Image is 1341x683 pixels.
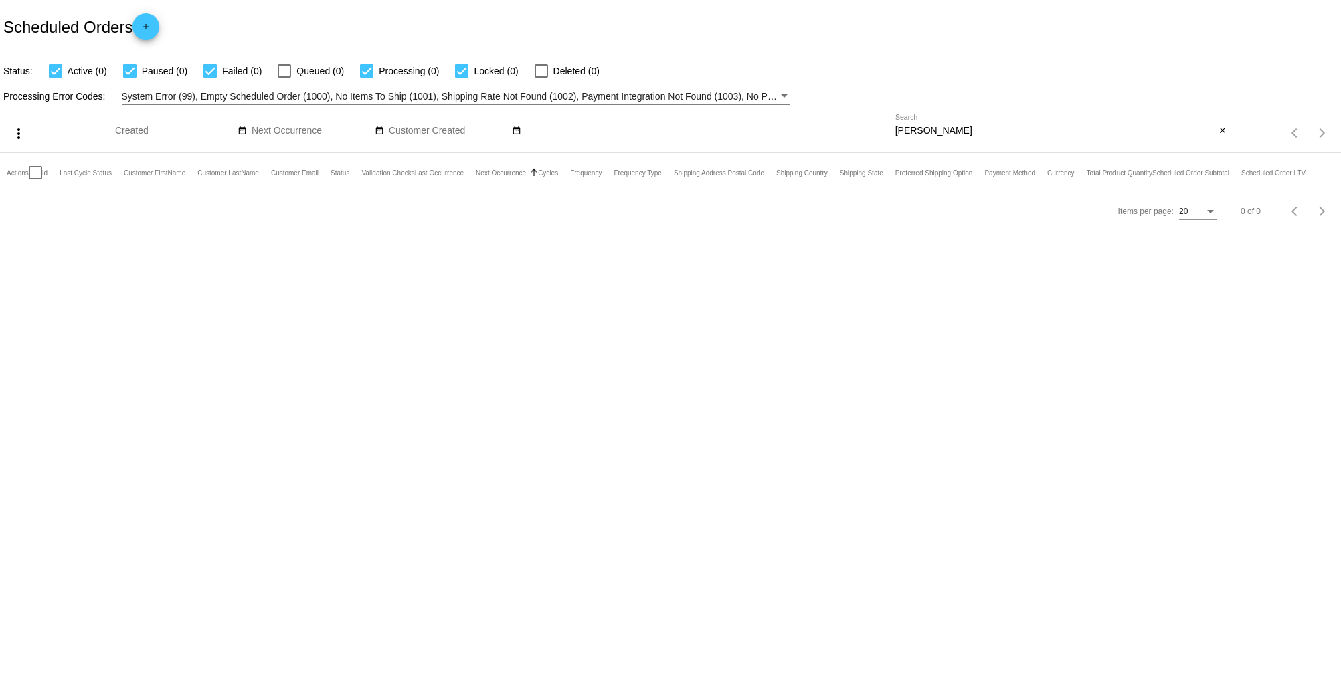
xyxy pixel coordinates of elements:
input: Customer Created [389,126,509,136]
span: Failed (0) [222,63,262,79]
button: Change sorting for ShippingPostcode [674,169,764,177]
button: Previous page [1282,120,1309,147]
mat-icon: date_range [375,126,384,136]
button: Change sorting for FrequencyType [614,169,662,177]
input: Created [115,126,236,136]
mat-icon: add [138,22,154,38]
button: Change sorting for Frequency [570,169,602,177]
button: Change sorting for Id [42,169,48,177]
button: Change sorting for CustomerFirstName [124,169,185,177]
input: Search [895,126,1216,136]
span: Status: [3,66,33,76]
span: Processing Error Codes: [3,91,106,102]
button: Change sorting for NextOccurrenceUtc [476,169,526,177]
mat-icon: date_range [512,126,521,136]
button: Change sorting for Cycles [538,169,558,177]
button: Previous page [1282,198,1309,225]
button: Change sorting for LastProcessingCycleId [60,169,112,177]
button: Next page [1309,120,1336,147]
button: Next page [1309,198,1336,225]
button: Change sorting for PaymentMethod.Type [984,169,1035,177]
button: Change sorting for CustomerEmail [271,169,319,177]
mat-header-cell: Total Product Quantity [1087,153,1152,193]
button: Clear [1215,124,1229,138]
span: Paused (0) [142,63,187,79]
button: Change sorting for PreferredShippingOption [895,169,973,177]
mat-select: Items per page: [1179,207,1217,217]
div: 0 of 0 [1241,207,1261,216]
button: Change sorting for Status [331,169,349,177]
button: Change sorting for ShippingCountry [776,169,828,177]
input: Next Occurrence [252,126,372,136]
mat-select: Filter by Processing Error Codes [122,88,791,105]
span: Deleted (0) [553,63,600,79]
mat-icon: date_range [238,126,247,136]
button: Change sorting for Subtotal [1152,169,1229,177]
button: Change sorting for CustomerLastName [197,169,259,177]
mat-icon: more_vert [11,126,27,142]
span: 20 [1179,207,1188,216]
button: Change sorting for LastOccurrenceUtc [415,169,464,177]
span: Locked (0) [474,63,518,79]
button: Change sorting for LifetimeValue [1241,169,1306,177]
h2: Scheduled Orders [3,13,159,40]
mat-header-cell: Validation Checks [361,153,414,193]
button: Change sorting for ShippingState [840,169,883,177]
span: Active (0) [68,63,107,79]
mat-header-cell: Actions [7,153,29,193]
mat-icon: close [1218,126,1227,136]
span: Queued (0) [296,63,344,79]
button: Change sorting for CurrencyIso [1047,169,1075,177]
div: Items per page: [1118,207,1174,216]
span: Processing (0) [379,63,439,79]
